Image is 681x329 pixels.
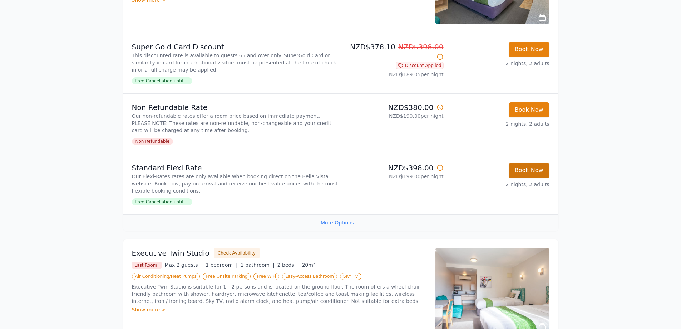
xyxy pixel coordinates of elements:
[132,306,426,313] div: Show more >
[344,112,444,120] p: NZD$190.00 per night
[509,102,549,117] button: Book Now
[396,62,444,69] span: Discount Applied
[277,262,299,268] span: 2 beds |
[214,248,260,258] button: Check Availability
[344,163,444,173] p: NZD$398.00
[132,42,338,52] p: Super Gold Card Discount
[344,102,444,112] p: NZD$380.00
[132,52,338,73] p: This discounted rate is available to guests 65 and over only. SuperGold Card or similar type card...
[509,42,549,57] button: Book Now
[132,283,426,305] p: Executive Twin Studio is suitable for 1 - 2 persons and is located on the ground floor. The room ...
[344,173,444,180] p: NZD$199.00 per night
[132,163,338,173] p: Standard Flexi Rate
[282,273,337,280] span: Easy-Access Bathroom
[344,71,444,78] p: NZD$189.05 per night
[132,138,173,145] span: Non Refundable
[344,42,444,62] p: NZD$378.10
[509,163,549,178] button: Book Now
[203,273,251,280] span: Free Onsite Parking
[206,262,238,268] span: 1 bedroom |
[449,120,549,127] p: 2 nights, 2 adults
[123,214,558,231] div: More Options ...
[449,181,549,188] p: 2 nights, 2 adults
[132,273,200,280] span: Air Conditioning/Heat Pumps
[449,60,549,67] p: 2 nights, 2 adults
[132,262,162,269] span: Last Room!
[253,273,279,280] span: Free WiFi
[164,262,203,268] span: Max 2 guests |
[132,102,338,112] p: Non Refundable Rate
[132,112,338,134] p: Our non-refundable rates offer a room price based on immediate payment. PLEASE NOTE: These rates ...
[132,198,192,205] span: Free Cancellation until ...
[132,77,192,84] span: Free Cancellation until ...
[398,43,444,51] span: NZD$398.00
[132,173,338,194] p: Our Flexi-Rates rates are only available when booking direct on the Bella Vista website. Book now...
[132,248,209,258] h3: Executive Twin Studio
[241,262,275,268] span: 1 bathroom |
[340,273,361,280] span: SKY TV
[302,262,315,268] span: 20m²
